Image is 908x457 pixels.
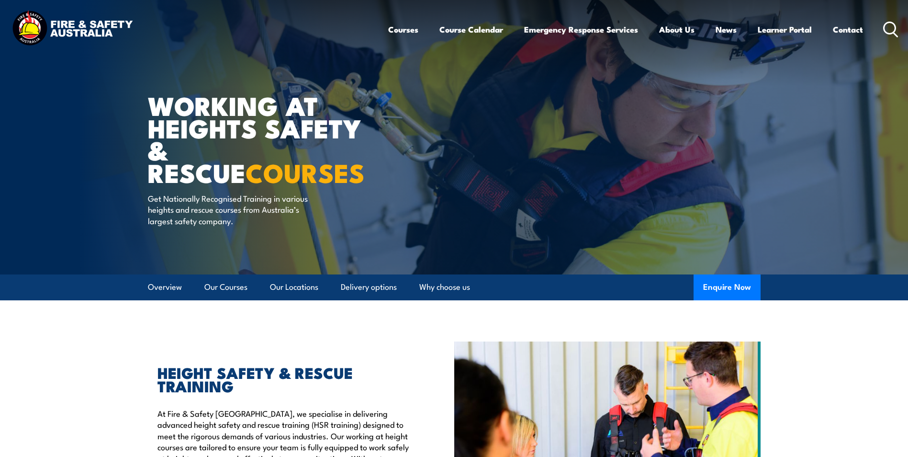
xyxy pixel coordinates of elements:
[694,274,761,300] button: Enquire Now
[833,17,863,42] a: Contact
[659,17,695,42] a: About Us
[148,193,323,226] p: Get Nationally Recognised Training in various heights and rescue courses from Australia’s largest...
[388,17,418,42] a: Courses
[246,152,365,192] strong: COURSES
[439,17,503,42] a: Course Calendar
[157,366,410,392] h2: HEIGHT SAFETY & RESCUE TRAINING
[148,94,384,183] h1: WORKING AT HEIGHTS SAFETY & RESCUE
[341,274,397,300] a: Delivery options
[758,17,812,42] a: Learner Portal
[716,17,737,42] a: News
[270,274,318,300] a: Our Locations
[524,17,638,42] a: Emergency Response Services
[419,274,470,300] a: Why choose us
[148,274,182,300] a: Overview
[204,274,247,300] a: Our Courses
